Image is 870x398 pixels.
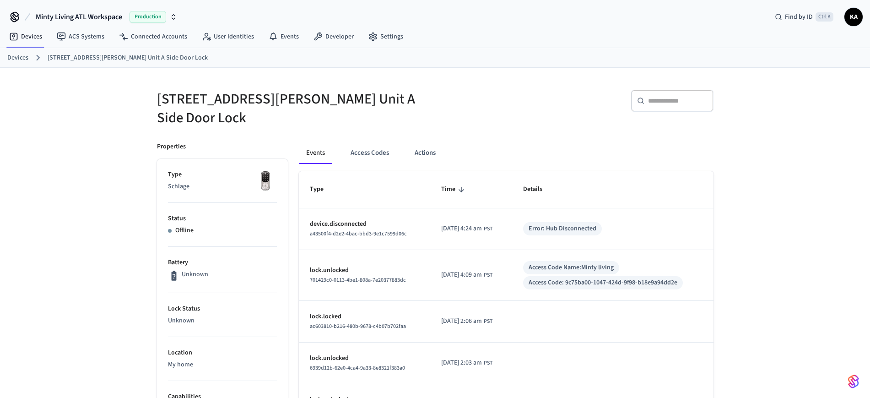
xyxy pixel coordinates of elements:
[484,317,492,326] span: PST
[48,53,208,63] a: [STREET_ADDRESS][PERSON_NAME] Unit A Side Door Lock
[36,11,122,22] span: Minty Living ATL Workspace
[168,316,277,326] p: Unknown
[157,90,430,127] h5: [STREET_ADDRESS][PERSON_NAME] Unit A Side Door Lock
[310,276,406,284] span: 701429c0-0113-4be1-808a-7e20377883dc
[343,142,396,164] button: Access Codes
[844,8,863,26] button: KA
[306,28,361,45] a: Developer
[441,358,482,368] span: [DATE] 2:03 am
[182,270,208,279] p: Unknown
[484,271,492,279] span: PST
[310,312,420,322] p: lock.locked
[168,258,277,267] p: Battery
[310,219,420,229] p: device.disconnected
[254,170,277,193] img: Yale Assure Touchscreen Wifi Smart Lock, Satin Nickel, Front
[175,226,194,235] p: Offline
[785,12,813,22] span: Find by ID
[361,28,411,45] a: Settings
[261,28,306,45] a: Events
[441,224,482,234] span: [DATE] 4:24 am
[441,270,492,280] div: Asia/Manila
[310,182,335,196] span: Type
[441,316,492,326] div: Asia/Manila
[407,142,443,164] button: Actions
[529,224,596,234] div: Error: Hub Disconnected
[168,304,277,314] p: Lock Status
[195,28,261,45] a: User Identities
[2,28,49,45] a: Devices
[845,9,862,25] span: KA
[310,266,420,275] p: lock.unlocked
[157,142,186,152] p: Properties
[484,359,492,367] span: PST
[441,224,492,234] div: Asia/Manila
[299,142,332,164] button: Events
[767,9,841,25] div: Find by IDCtrl K
[484,225,492,233] span: PST
[529,278,677,288] div: Access Code: 9c75ba00-1047-424d-9f98-b18e9a94dd2e
[168,348,277,358] p: Location
[130,11,166,23] span: Production
[112,28,195,45] a: Connected Accounts
[168,214,277,224] p: Status
[848,374,859,389] img: SeamLogoGradient.69752ec5.svg
[816,12,833,22] span: Ctrl K
[49,28,112,45] a: ACS Systems
[168,182,277,191] p: Schlage
[441,182,467,196] span: Time
[168,360,277,370] p: My home
[441,358,492,368] div: Asia/Manila
[299,142,713,164] div: ant example
[529,263,614,273] div: Access Code Name: Minty living
[441,316,482,326] span: [DATE] 2:06 am
[310,230,407,238] span: a43500f4-d2e2-4bac-bbd3-9e1c7599d06c
[310,354,420,363] p: lock.unlocked
[7,53,28,63] a: Devices
[441,270,482,280] span: [DATE] 4:09 am
[310,364,405,372] span: 6939d12b-62e0-4ca4-9a33-8e8321f383a0
[310,322,406,330] span: ac603810-b216-480b-9678-c4b07b702faa
[168,170,277,180] p: Type
[523,182,554,196] span: Details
